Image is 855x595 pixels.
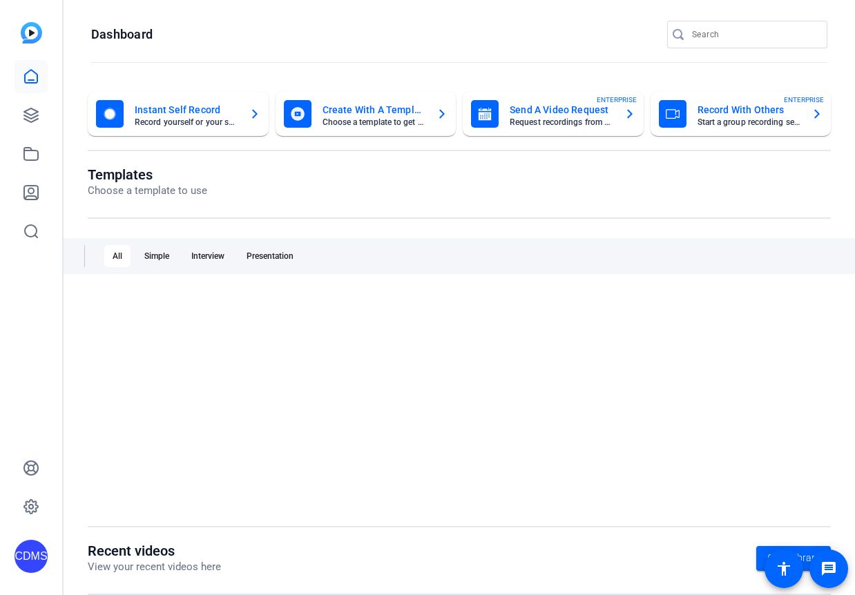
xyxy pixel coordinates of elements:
[698,118,801,126] mat-card-subtitle: Start a group recording session
[276,92,457,136] button: Create With A TemplateChoose a template to get started
[183,245,233,267] div: Interview
[91,26,153,43] h1: Dashboard
[510,118,613,126] mat-card-subtitle: Request recordings from anyone, anywhere
[323,101,426,118] mat-card-title: Create With A Template
[651,92,832,136] button: Record With OthersStart a group recording sessionENTERPRISE
[135,118,238,126] mat-card-subtitle: Record yourself or your screen
[692,26,816,43] input: Search
[776,560,792,577] mat-icon: accessibility
[88,543,221,559] h1: Recent videos
[136,245,177,267] div: Simple
[820,560,837,577] mat-icon: message
[784,95,824,105] span: ENTERPRISE
[510,101,613,118] mat-card-title: Send A Video Request
[323,118,426,126] mat-card-subtitle: Choose a template to get started
[135,101,238,118] mat-card-title: Instant Self Record
[104,245,131,267] div: All
[88,183,207,199] p: Choose a template to use
[238,245,302,267] div: Presentation
[756,546,831,571] a: Go to library
[698,101,801,118] mat-card-title: Record With Others
[88,92,269,136] button: Instant Self RecordRecord yourself or your screen
[88,166,207,183] h1: Templates
[15,540,48,573] div: CDMS
[88,559,221,575] p: View your recent videos here
[21,22,42,43] img: blue-gradient.svg
[597,95,637,105] span: ENTERPRISE
[463,92,644,136] button: Send A Video RequestRequest recordings from anyone, anywhereENTERPRISE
